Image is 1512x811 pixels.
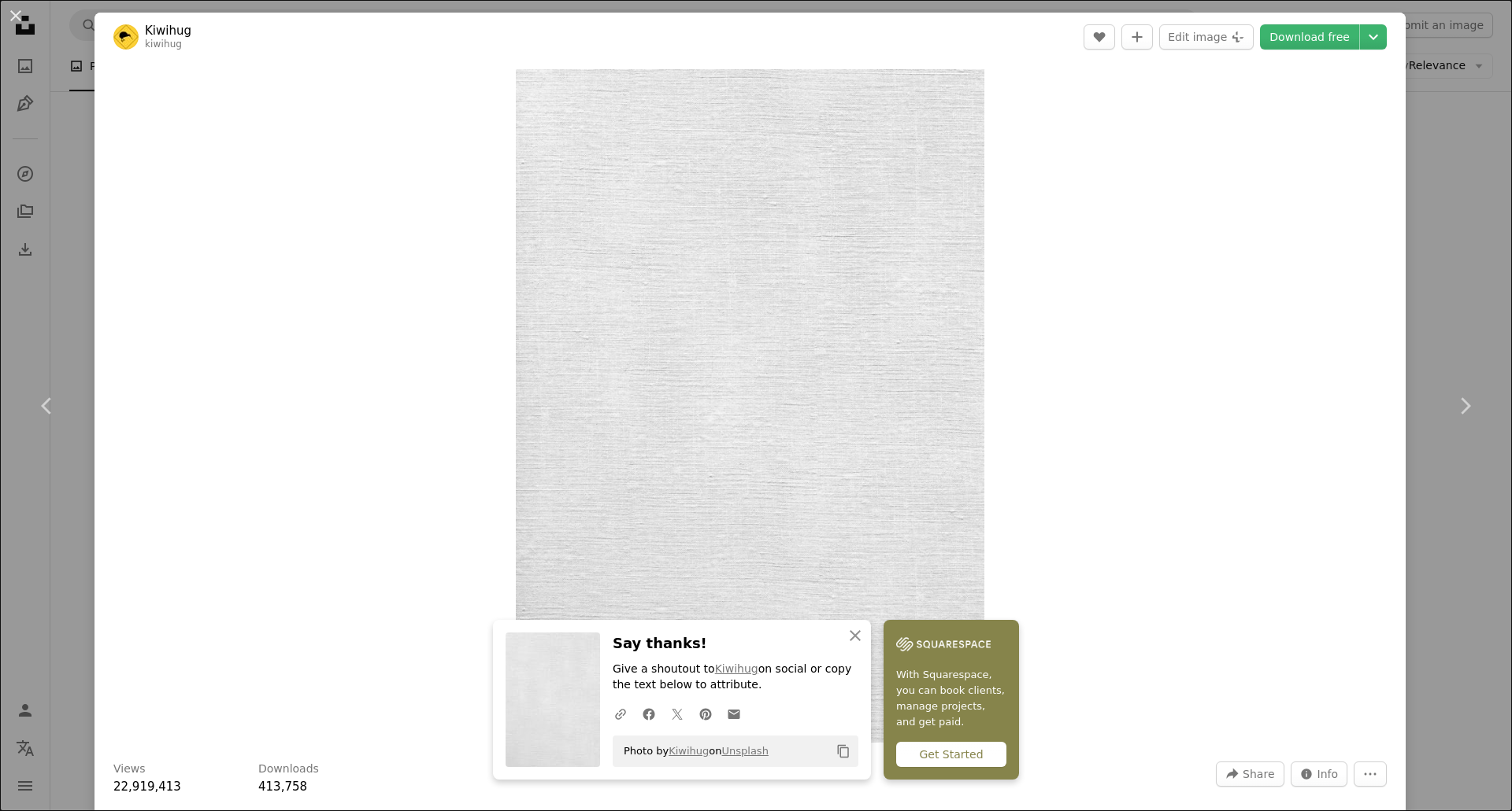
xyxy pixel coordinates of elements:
[669,745,709,757] a: Kiwihug
[516,69,984,743] button: Zoom in on this image
[715,662,758,675] a: Kiwihug
[145,23,191,39] a: Kiwihug
[691,698,720,729] a: Share on Pinterest
[1360,24,1387,50] button: Choose download size
[113,761,146,777] h3: Views
[113,780,181,794] span: 22,919,413
[720,698,748,729] a: Share over email
[896,667,1006,730] span: With Squarespace, you can book clients, manage projects, and get paid.
[1317,762,1339,786] span: Info
[1084,24,1115,50] button: Like
[722,745,769,757] a: Unsplash
[1243,762,1274,786] span: Share
[663,698,691,729] a: Share on Twitter
[830,738,857,765] button: Copy to clipboard
[258,780,307,794] span: 413,758
[616,739,769,764] span: Photo by on
[613,632,858,655] h3: Say thanks!
[896,742,1006,767] div: Get Started
[1417,330,1512,481] a: Next
[113,24,139,50] img: Go to Kiwihug's profile
[1159,24,1254,50] button: Edit image
[635,698,663,729] a: Share on Facebook
[1291,761,1348,787] button: Stats about this image
[896,632,991,656] img: file-1747939142011-51e5cc87e3c9
[1260,24,1359,50] a: Download free
[145,39,182,50] a: kiwihug
[884,620,1019,780] a: With Squarespace, you can book clients, manage projects, and get paid.Get Started
[516,69,984,743] img: white textile with black shadow
[1121,24,1153,50] button: Add to Collection
[1354,761,1387,787] button: More Actions
[258,761,319,777] h3: Downloads
[613,662,858,693] p: Give a shoutout to on social or copy the text below to attribute.
[1216,761,1284,787] button: Share this image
